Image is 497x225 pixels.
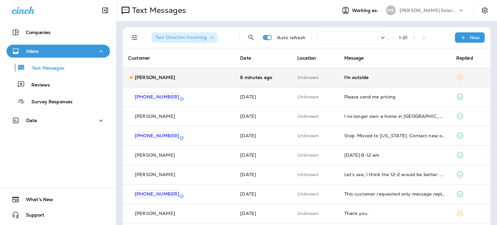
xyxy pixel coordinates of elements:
[352,8,380,13] span: Working as:
[6,26,110,39] button: Companies
[240,55,251,61] span: Date
[344,55,364,61] span: Message
[6,193,110,206] button: What's New
[129,6,186,15] p: Text Messages
[240,75,287,80] p: Oct 9, 2025 10:03 AM
[25,82,50,88] p: Reviews
[240,172,287,177] p: Sep 22, 2025 09:05 AM
[135,133,179,139] span: [PHONE_NUMBER]
[456,55,473,61] span: Replied
[135,152,175,158] p: [PERSON_NAME]
[151,32,217,43] div: Text Direction:Incoming
[245,31,258,44] button: Search Messages
[297,114,334,119] p: This customer does not have a last location and the phone number they messaged is not assigned to...
[26,30,50,35] p: Companies
[240,152,287,158] p: Sep 22, 2025 06:24 PM
[277,35,306,40] p: Auto refresh
[297,55,316,61] span: Location
[344,133,446,138] div: Stop. Moved to Florida. Contact new owners Tim and Robyn Fary.
[128,55,150,61] span: Customer
[479,5,491,16] button: Settings
[297,133,334,138] p: This customer does not have a last location and the phone number they messaged is not assigned to...
[344,191,446,197] div: This customer requested only message replies (no calls). Reply here or respond via your LSA dashb...
[19,197,53,205] span: What's New
[240,114,287,119] p: Sep 25, 2025 12:30 PM
[297,211,334,216] p: This customer does not have a last location and the phone number they messaged is not assigned to...
[297,191,334,197] p: This customer does not have a last location and the phone number they messaged is not assigned to...
[19,212,44,220] span: Support
[400,8,458,13] p: [PERSON_NAME] Exterminating
[240,133,287,138] p: Sep 25, 2025 10:06 AM
[6,114,110,127] button: Data
[240,211,287,216] p: Sep 18, 2025 01:36 PM
[6,95,110,108] button: Survey Responses
[344,114,446,119] div: I no longer own a home in Hampton
[6,208,110,221] button: Support
[6,45,110,58] button: Inbox
[297,172,334,177] p: This customer does not have a last location and the phone number they messaged is not assigned to...
[470,35,480,40] p: New
[344,152,446,158] div: November 24 8-12 am
[135,191,179,197] span: [PHONE_NUMBER]
[6,61,110,74] button: Text Messages
[399,35,408,40] div: 1 - 21
[344,172,446,177] div: Let's see, I think the 12-2 would be better. Thank you
[135,172,175,177] p: [PERSON_NAME]
[128,31,141,44] button: Filters
[297,152,334,158] p: This customer does not have a last location and the phone number they messaged is not assigned to...
[135,94,179,100] span: [PHONE_NUMBER]
[240,94,287,99] p: Sep 27, 2025 08:31 PM
[96,4,114,17] button: Collapse Sidebar
[135,75,175,80] p: [PERSON_NAME]
[297,75,334,80] p: This customer does not have a last location and the phone number they messaged is not assigned to...
[135,211,175,216] p: [PERSON_NAME]
[240,191,287,197] p: Sep 19, 2025 01:02 PM
[344,94,446,99] div: Please send me pricing
[155,34,207,40] span: Text Direction : Incoming
[135,114,175,119] p: [PERSON_NAME]
[26,118,37,123] p: Data
[297,94,334,99] p: This customer does not have a last location and the phone number they messaged is not assigned to...
[386,6,396,15] div: ME
[26,49,39,54] p: Inbox
[25,65,64,72] p: Text Messages
[25,99,72,105] p: Survey Responses
[344,75,446,80] div: I'm outside
[344,211,446,216] div: Thank you.
[6,78,110,91] button: Reviews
